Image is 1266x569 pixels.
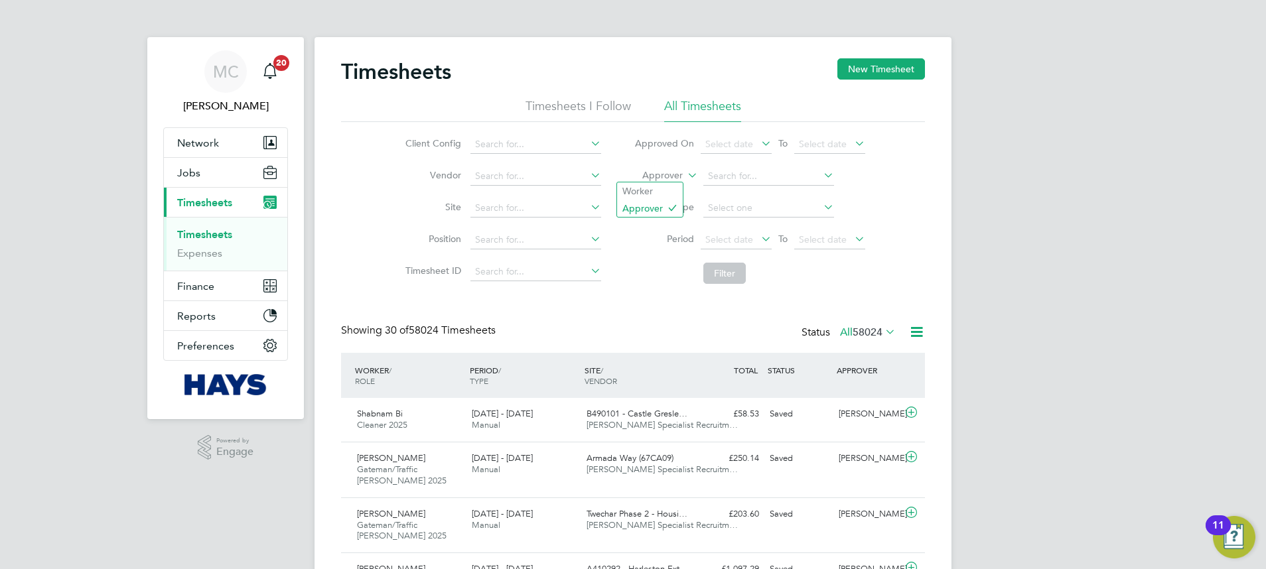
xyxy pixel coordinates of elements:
label: Approver [623,169,683,182]
span: [DATE] - [DATE] [472,508,533,519]
span: Network [177,137,219,149]
span: Jobs [177,166,200,179]
span: Select date [705,138,753,150]
span: Armada Way (67CA09) [587,452,673,464]
span: Finance [177,280,214,292]
button: Open Resource Center, 11 new notifications [1213,516,1255,558]
button: New Timesheet [837,58,925,80]
li: Worker [617,182,683,200]
span: To [774,230,792,247]
div: Showing [341,324,498,338]
span: [PERSON_NAME] Specialist Recruitm… [587,519,738,531]
label: Client Config [401,137,461,149]
span: B490101 - Castle Gresle… [587,408,687,419]
button: Jobs [164,158,287,187]
span: [PERSON_NAME] Specialist Recruitm… [587,419,738,430]
span: Manual [472,419,500,430]
li: Timesheets I Follow [526,98,631,122]
span: Engage [216,446,253,458]
div: £250.14 [695,448,764,470]
a: Expenses [177,247,222,259]
span: Twechar Phase 2 - Housi… [587,508,687,519]
span: MC [213,63,239,80]
span: [DATE] - [DATE] [472,408,533,419]
button: Network [164,128,287,157]
span: 20 [273,55,289,71]
label: Position [401,233,461,245]
button: Filter [703,263,746,284]
span: 58024 Timesheets [385,324,496,337]
div: Timesheets [164,217,287,271]
div: £203.60 [695,503,764,525]
div: Status [802,324,898,342]
label: Site [401,201,461,213]
input: Search for... [470,263,601,281]
span: Select date [705,233,753,245]
a: 20 [257,50,283,93]
span: / [498,365,501,375]
span: VENDOR [585,375,617,386]
input: Search for... [470,135,601,154]
div: SITE [581,358,696,393]
input: Search for... [470,199,601,218]
label: Approved On [634,137,694,149]
li: Approver [617,200,683,217]
img: hays-logo-retina.png [184,374,267,395]
label: All [840,326,896,339]
input: Search for... [470,231,601,249]
span: 58024 [853,326,882,339]
span: Meg Castleton [163,98,288,114]
div: [PERSON_NAME] [833,403,902,425]
input: Select one [703,199,834,218]
span: Manual [472,464,500,475]
input: Search for... [703,167,834,186]
div: Saved [764,448,833,470]
span: TOTAL [734,365,758,375]
li: All Timesheets [664,98,741,122]
span: 30 of [385,324,409,337]
span: Manual [472,519,500,531]
span: Gateman/Traffic [PERSON_NAME] 2025 [357,519,447,542]
div: WORKER [352,358,466,393]
div: Saved [764,403,833,425]
div: PERIOD [466,358,581,393]
button: Timesheets [164,188,287,217]
span: Select date [799,138,847,150]
span: ROLE [355,375,375,386]
button: Preferences [164,331,287,360]
button: Finance [164,271,287,300]
span: Select date [799,233,847,245]
a: Powered byEngage [198,435,254,460]
span: TYPE [470,375,488,386]
label: Period [634,233,694,245]
a: MC[PERSON_NAME] [163,50,288,114]
div: £58.53 [695,403,764,425]
span: Gateman/Traffic [PERSON_NAME] 2025 [357,464,447,486]
button: Reports [164,301,287,330]
div: APPROVER [833,358,902,382]
div: STATUS [764,358,833,382]
span: / [600,365,603,375]
span: Shabnam Bi [357,408,403,419]
a: Go to home page [163,374,288,395]
a: Timesheets [177,228,232,241]
span: [PERSON_NAME] [357,452,425,464]
span: / [389,365,391,375]
div: 11 [1212,525,1224,542]
div: Saved [764,503,833,525]
span: To [774,135,792,152]
label: Vendor [401,169,461,181]
span: Preferences [177,340,234,352]
span: Powered by [216,435,253,446]
label: Timesheet ID [401,265,461,277]
span: Timesheets [177,196,232,209]
h2: Timesheets [341,58,451,85]
div: [PERSON_NAME] [833,503,902,525]
span: [PERSON_NAME] Specialist Recruitm… [587,464,738,475]
input: Search for... [470,167,601,186]
div: [PERSON_NAME] [833,448,902,470]
nav: Main navigation [147,37,304,419]
span: [PERSON_NAME] [357,508,425,519]
span: Cleaner 2025 [357,419,407,430]
span: Reports [177,310,216,322]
